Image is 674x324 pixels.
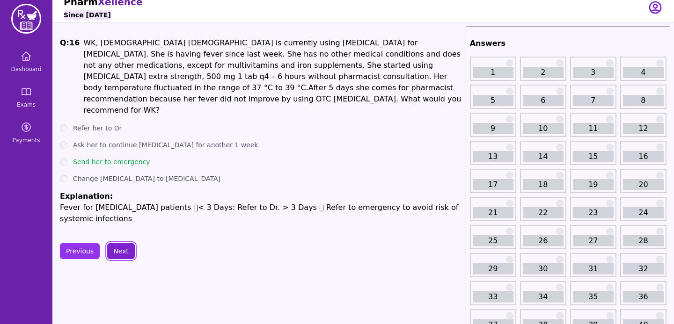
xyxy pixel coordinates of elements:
[623,263,664,274] a: 32
[573,291,614,302] a: 35
[573,95,614,106] a: 7
[473,95,513,106] a: 5
[623,291,664,302] a: 36
[523,179,564,190] a: 18
[523,95,564,106] a: 6
[573,179,614,190] a: 19
[573,263,614,274] a: 31
[523,151,564,162] a: 14
[60,243,100,259] button: Previous
[523,67,564,78] a: 2
[73,174,220,183] label: Change [MEDICAL_DATA] to [MEDICAL_DATA]
[573,67,614,78] a: 3
[470,38,667,49] h2: Answers
[64,10,111,20] h6: Since [DATE]
[473,179,513,190] a: 17
[473,235,513,246] a: 25
[623,207,664,218] a: 24
[13,137,40,144] span: Payments
[573,207,614,218] a: 23
[73,140,258,150] label: Ask her to continue [MEDICAL_DATA] for another 1 week
[107,243,135,259] button: Next
[473,123,513,134] a: 9
[623,235,664,246] a: 28
[623,123,664,134] a: 12
[623,95,664,106] a: 8
[73,157,150,166] label: Send her to emergency
[573,123,614,134] a: 11
[4,45,49,79] a: Dashboard
[73,123,122,133] label: Refer her to Dr
[473,207,513,218] a: 21
[473,291,513,302] a: 33
[4,80,49,114] a: Exams
[60,37,80,116] h1: Q: 16
[623,179,664,190] a: 20
[60,202,462,224] p: Fever for [MEDICAL_DATA] patients < 3 Days: Refer to Dr. > 3 Days  Refer to emergency to avoid ...
[17,101,36,108] span: Exams
[11,65,41,73] span: Dashboard
[473,151,513,162] a: 13
[11,4,41,34] img: PharmXellence Logo
[473,263,513,274] a: 29
[523,291,564,302] a: 34
[573,151,614,162] a: 15
[523,235,564,246] a: 26
[523,207,564,218] a: 22
[623,151,664,162] a: 16
[573,235,614,246] a: 27
[60,192,113,201] span: Explanation:
[523,263,564,274] a: 30
[623,67,664,78] a: 4
[523,123,564,134] a: 10
[4,116,49,150] a: Payments
[83,37,462,116] p: WK, [DEMOGRAPHIC_DATA] [DEMOGRAPHIC_DATA] is currently using [MEDICAL_DATA] for [MEDICAL_DATA]. S...
[473,67,513,78] a: 1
